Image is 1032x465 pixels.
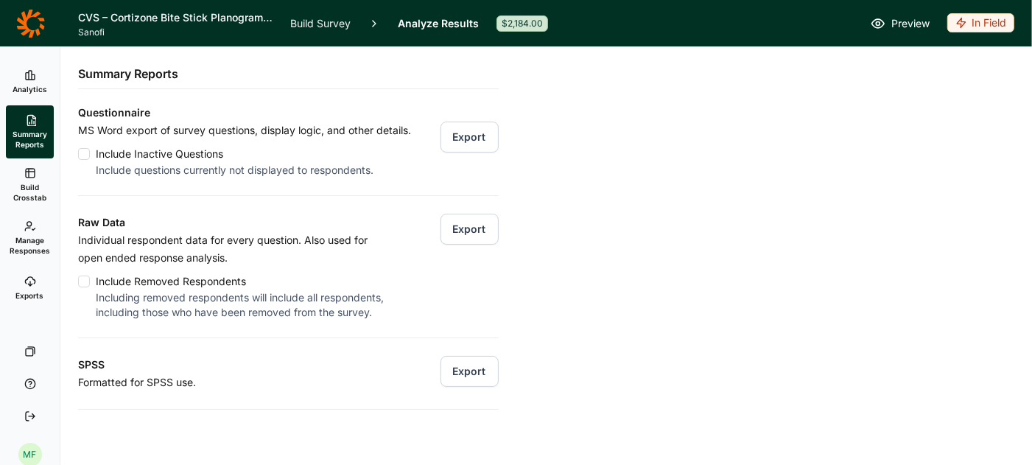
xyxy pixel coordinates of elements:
[78,214,390,231] h3: Raw Data
[6,158,54,211] a: Build Crosstab
[78,356,407,374] h3: SPSS
[496,15,548,32] div: $2,184.00
[78,104,499,122] h3: Questionnaire
[947,13,1014,32] div: In Field
[16,290,44,301] span: Exports
[12,182,48,203] span: Build Crosstab
[6,211,54,265] a: Manage Responses
[947,13,1014,34] button: In Field
[12,129,48,150] span: Summary Reports
[78,122,411,139] p: MS Word export of survey questions, display logic, and other details.
[891,15,930,32] span: Preview
[6,105,54,158] a: Summary Reports
[78,9,273,27] h1: CVS – Cortizone Bite Stick Planogram Location
[6,58,54,105] a: Analytics
[13,84,47,94] span: Analytics
[78,27,273,38] span: Sanofi
[440,122,499,153] button: Export
[78,65,178,83] h2: Summary Reports
[96,145,411,163] div: Include Inactive Questions
[78,231,390,267] p: Individual respondent data for every question. Also used for open ended response analysis.
[96,273,390,290] div: Include Removed Respondents
[10,235,50,256] span: Manage Responses
[78,374,407,391] p: Formatted for SPSS use.
[96,290,390,320] div: Including removed respondents will include all respondents, including those who have been removed...
[440,214,499,245] button: Export
[871,15,930,32] a: Preview
[96,163,411,178] div: Include questions currently not displayed to respondents.
[440,356,499,387] button: Export
[6,265,54,312] a: Exports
